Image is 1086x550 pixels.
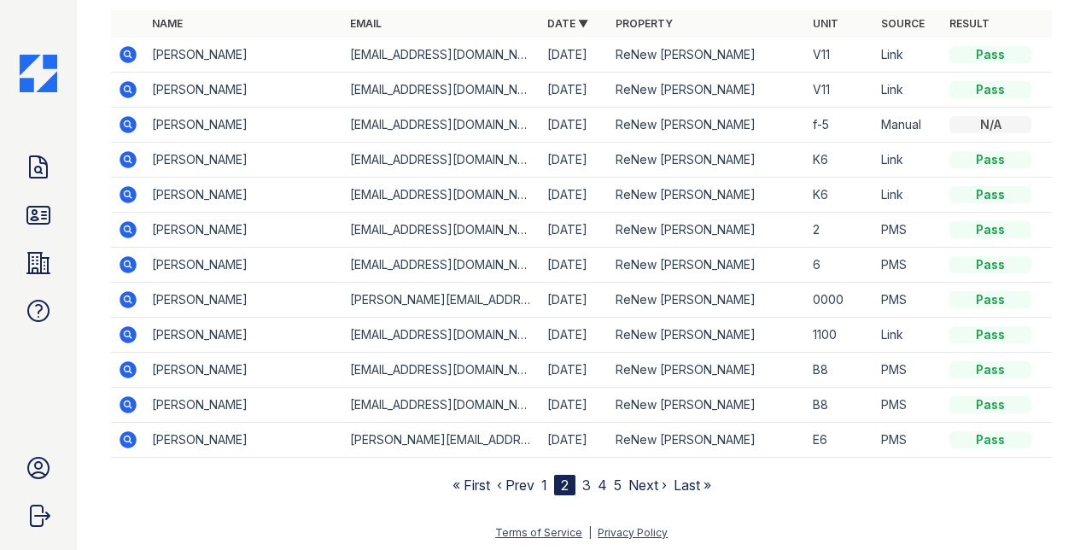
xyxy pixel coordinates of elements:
td: [DATE] [540,213,609,248]
td: [EMAIL_ADDRESS][DOMAIN_NAME] [343,388,540,423]
a: Property [616,17,673,30]
td: Link [874,178,943,213]
td: 0000 [806,283,874,318]
td: ReNew [PERSON_NAME] [609,143,806,178]
td: [EMAIL_ADDRESS][DOMAIN_NAME] [343,108,540,143]
td: [DATE] [540,423,609,458]
td: [EMAIL_ADDRESS][DOMAIN_NAME] [343,38,540,73]
td: K6 [806,143,874,178]
td: [EMAIL_ADDRESS][DOMAIN_NAME] [343,73,540,108]
td: [PERSON_NAME] [145,248,342,283]
td: Link [874,318,943,353]
td: V11 [806,38,874,73]
a: Date ▼ [547,17,588,30]
td: 1100 [806,318,874,353]
td: ReNew [PERSON_NAME] [609,423,806,458]
div: Pass [949,81,1031,98]
td: [PERSON_NAME] [145,423,342,458]
div: Pass [949,361,1031,378]
a: Name [152,17,183,30]
td: 6 [806,248,874,283]
td: [PERSON_NAME] [145,73,342,108]
td: E6 [806,423,874,458]
td: [PERSON_NAME][EMAIL_ADDRESS][DOMAIN_NAME] [343,423,540,458]
td: [PERSON_NAME] [145,283,342,318]
td: [EMAIL_ADDRESS][DOMAIN_NAME] [343,213,540,248]
td: [EMAIL_ADDRESS][DOMAIN_NAME] [343,248,540,283]
td: ReNew [PERSON_NAME] [609,213,806,248]
a: 1 [541,477,547,494]
td: [DATE] [540,178,609,213]
td: PMS [874,423,943,458]
div: Pass [949,186,1031,203]
a: « First [452,477,490,494]
td: [PERSON_NAME] [145,388,342,423]
td: [DATE] [540,108,609,143]
td: [PERSON_NAME] [145,38,342,73]
td: PMS [874,388,943,423]
td: ReNew [PERSON_NAME] [609,318,806,353]
td: [DATE] [540,353,609,388]
div: Pass [949,256,1031,273]
div: Pass [949,326,1031,343]
a: Terms of Service [495,526,582,539]
td: [EMAIL_ADDRESS][DOMAIN_NAME] [343,178,540,213]
td: [PERSON_NAME] [145,143,342,178]
td: [EMAIL_ADDRESS][DOMAIN_NAME] [343,318,540,353]
td: ReNew [PERSON_NAME] [609,73,806,108]
td: ReNew [PERSON_NAME] [609,388,806,423]
td: [EMAIL_ADDRESS][DOMAIN_NAME] [343,143,540,178]
td: [DATE] [540,38,609,73]
td: [PERSON_NAME][EMAIL_ADDRESS][PERSON_NAME][DOMAIN_NAME] [343,283,540,318]
a: 4 [598,477,607,494]
div: Pass [949,431,1031,448]
td: B8 [806,353,874,388]
a: 5 [614,477,622,494]
td: [DATE] [540,143,609,178]
a: Next › [628,477,667,494]
td: PMS [874,353,943,388]
a: Unit [813,17,838,30]
img: CE_Icon_Blue-c292c112584629df590d857e76928e9f676e5b41ef8f769ba2f05ee15b207248.png [20,55,57,92]
td: ReNew [PERSON_NAME] [609,248,806,283]
div: Pass [949,151,1031,168]
td: PMS [874,248,943,283]
td: [DATE] [540,283,609,318]
a: Privacy Policy [598,526,668,539]
div: | [588,526,592,539]
td: f-5 [806,108,874,143]
td: ReNew [PERSON_NAME] [609,108,806,143]
td: Link [874,143,943,178]
td: Link [874,73,943,108]
td: ReNew [PERSON_NAME] [609,353,806,388]
td: 2 [806,213,874,248]
td: PMS [874,213,943,248]
td: V11 [806,73,874,108]
td: [PERSON_NAME] [145,178,342,213]
a: ‹ Prev [497,477,534,494]
td: K6 [806,178,874,213]
a: 3 [582,477,591,494]
div: Pass [949,396,1031,413]
td: [DATE] [540,318,609,353]
td: PMS [874,283,943,318]
td: [PERSON_NAME] [145,213,342,248]
td: ReNew [PERSON_NAME] [609,283,806,318]
td: [EMAIL_ADDRESS][DOMAIN_NAME] [343,353,540,388]
td: [PERSON_NAME] [145,353,342,388]
a: Email [350,17,382,30]
td: Manual [874,108,943,143]
td: [PERSON_NAME] [145,318,342,353]
a: Last » [674,477,711,494]
td: B8 [806,388,874,423]
a: Result [949,17,990,30]
td: [DATE] [540,73,609,108]
td: Link [874,38,943,73]
div: N/A [949,116,1031,133]
div: 2 [554,475,575,495]
a: Source [881,17,925,30]
td: [PERSON_NAME] [145,108,342,143]
div: Pass [949,291,1031,308]
td: ReNew [PERSON_NAME] [609,38,806,73]
div: Pass [949,221,1031,238]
